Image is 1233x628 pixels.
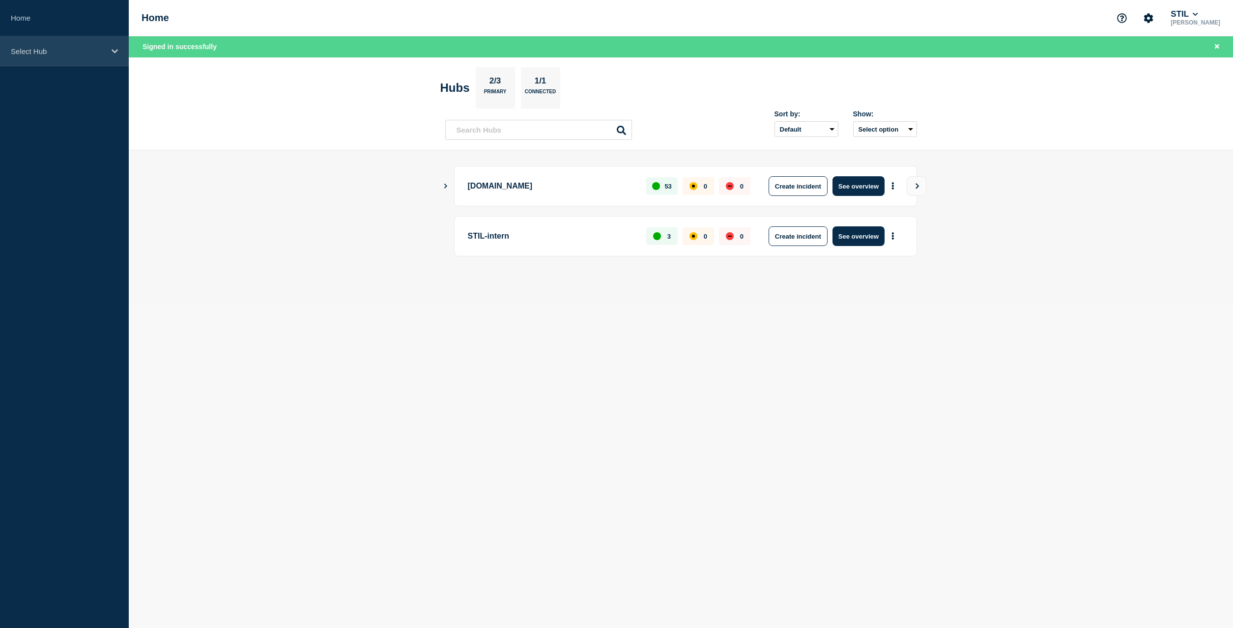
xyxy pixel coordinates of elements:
button: More actions [887,227,899,246]
div: down [726,232,734,240]
button: STIL [1169,9,1200,19]
button: Select option [853,121,917,137]
p: Primary [484,89,507,99]
div: affected [689,182,697,190]
p: Connected [525,89,556,99]
h1: Home [142,12,169,24]
select: Sort by [774,121,838,137]
p: [DOMAIN_NAME] [468,176,635,196]
button: View [907,176,926,196]
span: Signed in successfully [143,43,217,51]
div: Show: [853,110,917,118]
p: 0 [704,183,707,190]
button: Create incident [769,226,828,246]
p: 0 [740,233,744,240]
button: Close banner [1211,41,1223,53]
div: up [653,232,661,240]
div: Sort by: [774,110,838,118]
p: 1/1 [531,76,550,89]
p: 3 [667,233,671,240]
div: affected [689,232,697,240]
p: [PERSON_NAME] [1169,19,1222,26]
button: See overview [832,176,885,196]
button: See overview [832,226,885,246]
button: Create incident [769,176,828,196]
p: 0 [704,233,707,240]
button: Support [1112,8,1132,28]
div: up [652,182,660,190]
h2: Hubs [440,81,470,95]
button: More actions [887,177,899,195]
button: Show Connected Hubs [443,183,448,190]
button: Account settings [1138,8,1159,28]
div: down [726,182,734,190]
p: Select Hub [11,47,105,55]
p: 53 [664,183,671,190]
input: Search Hubs [445,120,632,140]
p: 0 [740,183,744,190]
p: 2/3 [486,76,505,89]
p: STIL-intern [468,226,635,246]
